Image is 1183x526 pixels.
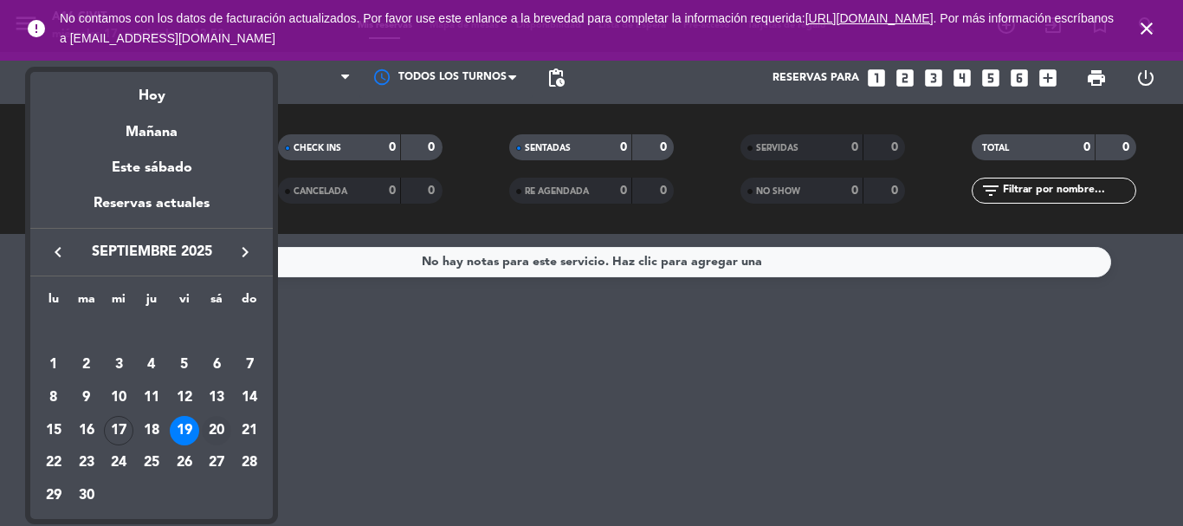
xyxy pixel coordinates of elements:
[37,349,70,382] td: 1 de septiembre de 2025
[39,383,68,412] div: 8
[202,350,231,380] div: 6
[42,241,74,263] button: keyboard_arrow_left
[235,449,264,478] div: 28
[233,381,266,414] td: 14 de septiembre de 2025
[201,414,234,447] td: 20 de septiembre de 2025
[72,449,101,478] div: 23
[72,383,101,412] div: 9
[168,381,201,414] td: 12 de septiembre de 2025
[168,447,201,480] td: 26 de septiembre de 2025
[202,383,231,412] div: 13
[70,381,103,414] td: 9 de septiembre de 2025
[102,414,135,447] td: 17 de septiembre de 2025
[170,383,199,412] div: 12
[201,289,234,316] th: sábado
[137,350,166,380] div: 4
[30,72,273,107] div: Hoy
[102,349,135,382] td: 3 de septiembre de 2025
[102,381,135,414] td: 10 de septiembre de 2025
[235,416,264,445] div: 21
[74,241,229,263] span: septiembre 2025
[137,383,166,412] div: 11
[30,144,273,192] div: Este sábado
[70,349,103,382] td: 2 de septiembre de 2025
[170,350,199,380] div: 5
[39,350,68,380] div: 1
[104,449,133,478] div: 24
[70,414,103,447] td: 16 de septiembre de 2025
[135,349,168,382] td: 4 de septiembre de 2025
[104,350,133,380] div: 3
[233,289,266,316] th: domingo
[102,447,135,480] td: 24 de septiembre de 2025
[137,449,166,478] div: 25
[135,381,168,414] td: 11 de septiembre de 2025
[70,447,103,480] td: 23 de septiembre de 2025
[201,381,234,414] td: 13 de septiembre de 2025
[168,349,201,382] td: 5 de septiembre de 2025
[233,414,266,447] td: 21 de septiembre de 2025
[235,350,264,380] div: 7
[135,289,168,316] th: jueves
[102,289,135,316] th: miércoles
[233,447,266,480] td: 28 de septiembre de 2025
[135,414,168,447] td: 18 de septiembre de 2025
[233,349,266,382] td: 7 de septiembre de 2025
[72,416,101,445] div: 16
[37,381,70,414] td: 8 de septiembre de 2025
[37,414,70,447] td: 15 de septiembre de 2025
[70,479,103,512] td: 30 de septiembre de 2025
[170,416,199,445] div: 19
[37,316,266,349] td: SEP.
[168,289,201,316] th: viernes
[104,416,133,445] div: 17
[72,350,101,380] div: 2
[37,289,70,316] th: lunes
[201,447,234,480] td: 27 de septiembre de 2025
[235,242,255,263] i: keyboard_arrow_right
[39,449,68,478] div: 22
[170,449,199,478] div: 26
[104,383,133,412] div: 10
[72,481,101,510] div: 30
[39,416,68,445] div: 15
[137,416,166,445] div: 18
[201,349,234,382] td: 6 de septiembre de 2025
[202,449,231,478] div: 27
[168,414,201,447] td: 19 de septiembre de 2025
[30,192,273,228] div: Reservas actuales
[202,416,231,445] div: 20
[235,383,264,412] div: 14
[70,289,103,316] th: martes
[37,447,70,480] td: 22 de septiembre de 2025
[37,479,70,512] td: 29 de septiembre de 2025
[135,447,168,480] td: 25 de septiembre de 2025
[229,241,261,263] button: keyboard_arrow_right
[30,108,273,144] div: Mañana
[48,242,68,263] i: keyboard_arrow_left
[39,481,68,510] div: 29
